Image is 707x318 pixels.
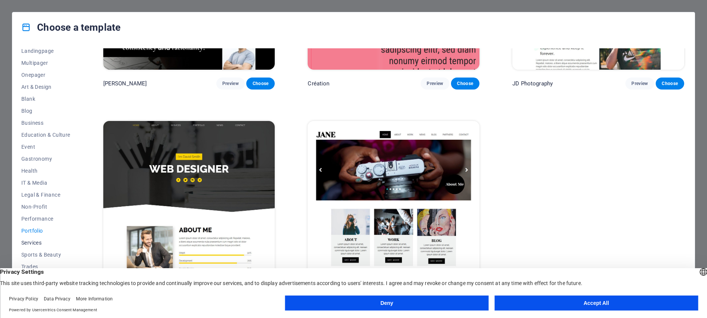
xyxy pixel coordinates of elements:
span: Blank [21,96,70,102]
span: Onepager [21,72,70,78]
span: Portfolio [21,228,70,234]
span: Business [21,120,70,126]
span: Event [21,144,70,150]
button: Portfolio [21,225,70,237]
span: Art & Design [21,84,70,90]
span: Sports & Beauty [21,252,70,258]
button: Performance [21,213,70,225]
button: Multipager [21,57,70,69]
button: Preview [625,78,654,90]
button: Choose [451,78,479,90]
button: Sports & Beauty [21,249,70,261]
p: [PERSON_NAME] [103,80,147,87]
button: Health [21,165,70,177]
span: Health [21,168,70,174]
button: Education & Culture [21,129,70,141]
span: Landingpage [21,48,70,54]
span: Education & Culture [21,132,70,138]
button: Blog [21,105,70,117]
span: Legal & Finance [21,192,70,198]
span: Preview [222,81,239,87]
button: Trades [21,261,70,273]
p: Création [308,80,329,87]
button: IT & Media [21,177,70,189]
button: Business [21,117,70,129]
p: JD Photography [512,80,553,87]
span: Multipager [21,60,70,66]
h4: Choose a template [21,21,121,33]
span: Trades [21,264,70,270]
img: Jane [308,121,479,279]
button: Event [21,141,70,153]
button: Art & Design [21,81,70,93]
span: Non-Profit [21,204,70,210]
button: Choose [246,78,275,90]
button: Non-Profit [21,201,70,213]
img: Portfolio [103,121,275,279]
span: Choose [662,81,678,87]
span: Blog [21,108,70,114]
span: Preview [631,81,648,87]
span: Choose [457,81,473,87]
button: Legal & Finance [21,189,70,201]
button: Services [21,237,70,249]
span: Gastronomy [21,156,70,162]
span: Choose [252,81,269,87]
button: Landingpage [21,45,70,57]
button: Gastronomy [21,153,70,165]
span: Services [21,240,70,246]
button: Onepager [21,69,70,81]
button: Blank [21,93,70,105]
button: Preview [421,78,449,90]
span: Preview [427,81,443,87]
button: Choose [656,78,684,90]
button: Preview [216,78,245,90]
span: Performance [21,216,70,222]
span: IT & Media [21,180,70,186]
